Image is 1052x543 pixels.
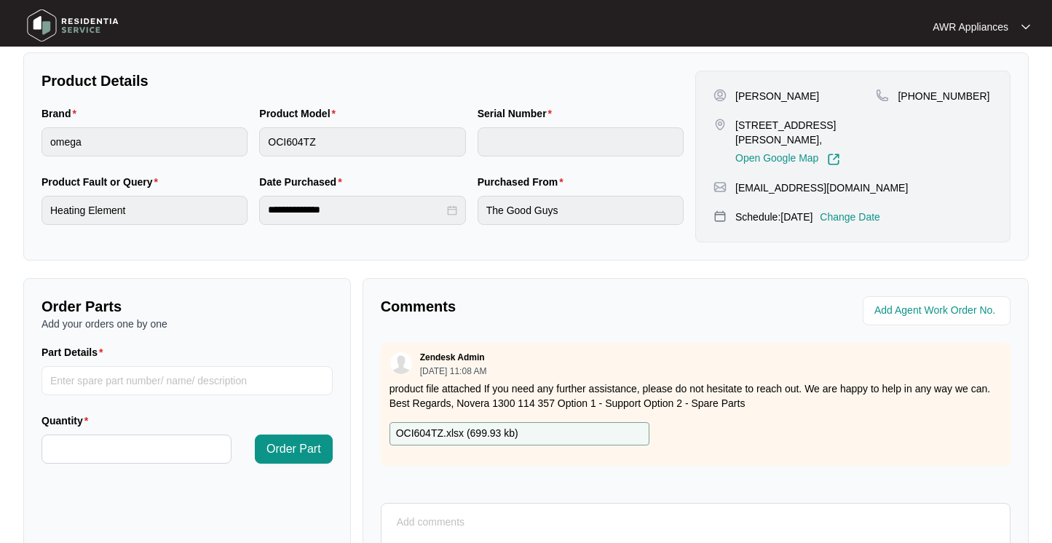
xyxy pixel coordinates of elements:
[898,89,989,103] p: [PHONE_NUMBER]
[259,106,341,121] label: Product Model
[478,127,684,156] input: Serial Number
[266,440,321,458] span: Order Part
[713,118,727,131] img: map-pin
[478,196,684,225] input: Purchased From
[389,381,1002,411] p: product file attached If you need any further assistance, please do not hesitate to reach out. We...
[41,345,109,360] label: Part Details
[255,435,333,464] button: Order Part
[1021,23,1030,31] img: dropdown arrow
[478,175,569,189] label: Purchased From
[933,20,1008,34] p: AWR Appliances
[874,302,1002,320] input: Add Agent Work Order No.
[820,210,880,224] p: Change Date
[735,153,840,166] a: Open Google Map
[396,426,518,442] p: OCI604TZ.xlsx ( 699.93 kb )
[259,175,347,189] label: Date Purchased
[390,352,412,374] img: user.svg
[268,202,443,218] input: Date Purchased
[41,196,248,225] input: Product Fault or Query
[420,367,487,376] p: [DATE] 11:08 AM
[259,127,465,156] input: Product Model
[41,366,333,395] input: Part Details
[41,296,333,317] p: Order Parts
[735,118,876,147] p: [STREET_ADDRESS][PERSON_NAME],
[420,352,485,363] p: Zendesk Admin
[713,181,727,194] img: map-pin
[41,127,248,156] input: Brand
[713,210,727,223] img: map-pin
[22,4,124,47] img: residentia service logo
[827,153,840,166] img: Link-External
[735,181,908,195] p: [EMAIL_ADDRESS][DOMAIN_NAME]
[713,89,727,102] img: user-pin
[478,106,558,121] label: Serial Number
[41,175,164,189] label: Product Fault or Query
[735,89,819,103] p: [PERSON_NAME]
[381,296,686,317] p: Comments
[41,106,82,121] label: Brand
[876,89,889,102] img: map-pin
[41,71,684,91] p: Product Details
[735,210,812,224] p: Schedule: [DATE]
[42,435,231,463] input: Quantity
[41,317,333,331] p: Add your orders one by one
[41,413,94,428] label: Quantity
